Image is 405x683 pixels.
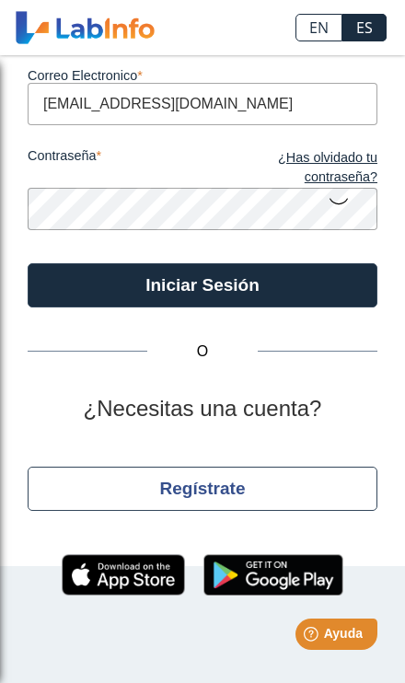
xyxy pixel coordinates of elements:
label: contraseña [28,148,202,188]
span: O [147,341,258,363]
a: EN [295,14,342,41]
h2: ¿Necesitas una cuenta? [28,396,377,423]
a: ¿Has olvidado tu contraseña? [202,148,377,188]
a: ES [342,14,387,41]
label: Correo Electronico [28,68,377,83]
button: Regístrate [28,467,377,511]
iframe: Help widget launcher [241,611,385,663]
button: Iniciar Sesión [28,263,377,307]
